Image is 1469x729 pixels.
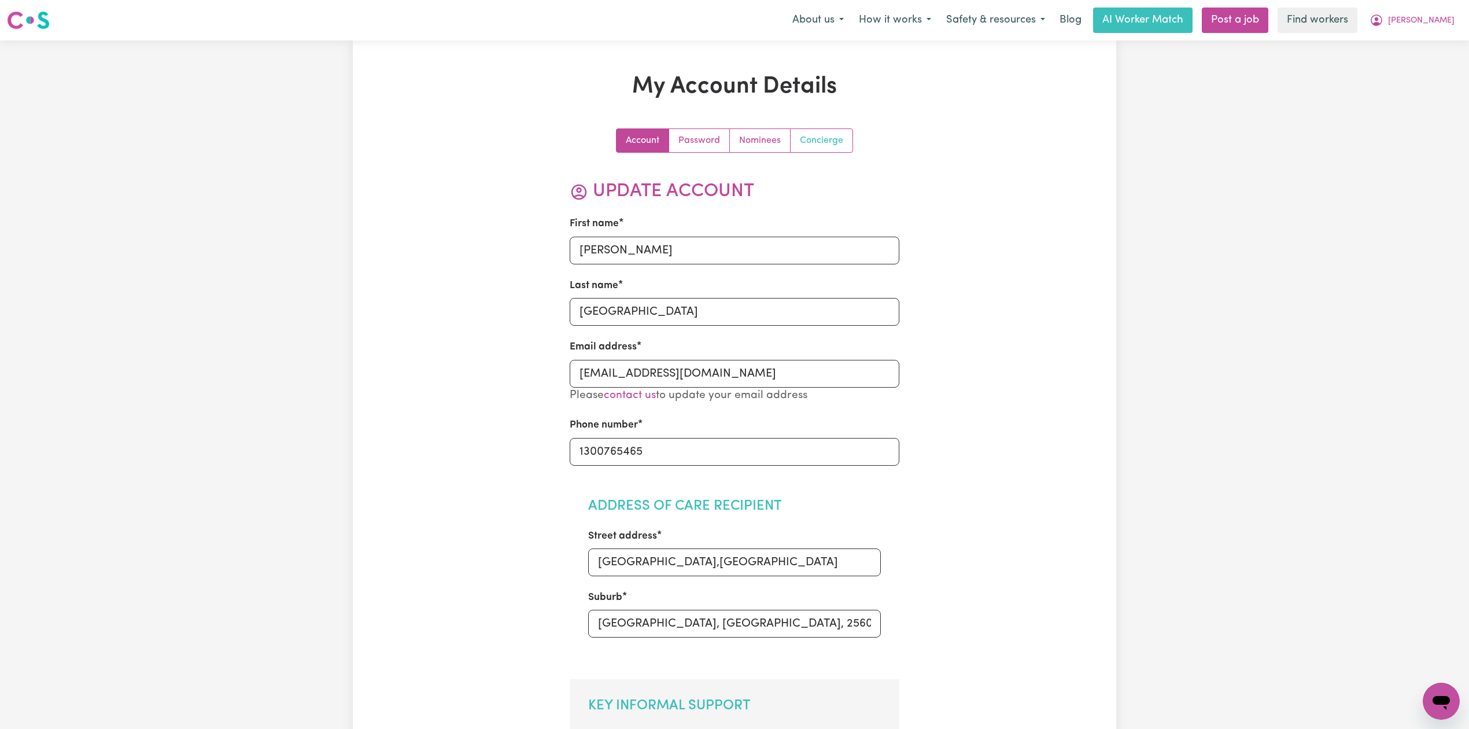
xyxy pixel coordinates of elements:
[7,7,50,34] a: Careseekers logo
[939,8,1053,32] button: Safety & resources
[570,418,638,433] label: Phone number
[588,698,881,715] h2: Key Informal Support
[570,278,618,293] label: Last name
[1423,683,1460,720] iframe: Button to launch messaging window
[570,360,900,388] input: e.g. beth.childs@gmail.com
[785,8,851,32] button: About us
[588,529,657,544] label: Street address
[604,390,656,401] a: contact us
[588,548,881,576] input: e.g. 24/29, Victoria St.
[570,298,900,326] input: e.g. Childs
[617,129,669,152] a: Update your account
[487,73,982,101] h1: My Account Details
[570,181,900,203] h2: Update Account
[1278,8,1357,33] a: Find workers
[791,129,852,152] a: Update account manager
[730,129,791,152] a: Update your nominees
[7,10,50,31] img: Careseekers logo
[1202,8,1268,33] a: Post a job
[570,388,900,404] p: Please to update your email address
[1053,8,1088,33] a: Blog
[1093,8,1193,33] a: AI Worker Match
[570,237,900,264] input: e.g. Beth
[669,129,730,152] a: Update your password
[1388,14,1455,27] span: [PERSON_NAME]
[588,498,881,515] h2: Address of Care Recipient
[1362,8,1462,32] button: My Account
[588,590,622,605] label: Suburb
[570,216,619,231] label: First name
[851,8,939,32] button: How it works
[588,610,881,638] input: e.g. North Bondi, New South Wales
[570,438,900,466] input: e.g. 0410 123 456
[570,340,637,355] label: Email address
